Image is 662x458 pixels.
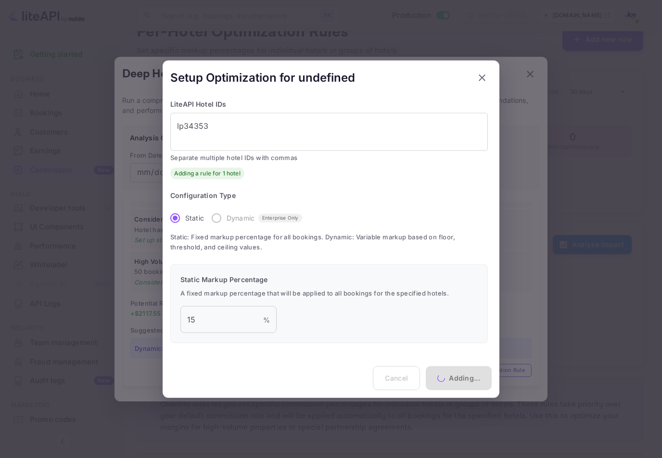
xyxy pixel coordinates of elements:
textarea: lp34353 [177,121,481,143]
p: % [263,314,270,324]
span: Static [185,213,204,223]
legend: Configuration Type [170,190,236,200]
input: 0 [180,306,263,333]
span: A fixed markup percentage that will be applied to all bookings for the specified hotels. [180,288,478,298]
h5: Setup Optimization for undefined [170,70,355,85]
span: Separate multiple hotel IDs with commas [170,152,488,163]
p: Static Markup Percentage [180,274,478,284]
span: Adding a rule for 1 hotel [170,169,244,177]
p: LiteAPI Hotel IDs [170,99,488,109]
p: Dynamic [227,213,255,223]
span: Static: Fixed markup percentage for all bookings. Dynamic: Variable markup based on floor, thresh... [170,232,488,252]
span: Enterprise Only [258,214,302,222]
